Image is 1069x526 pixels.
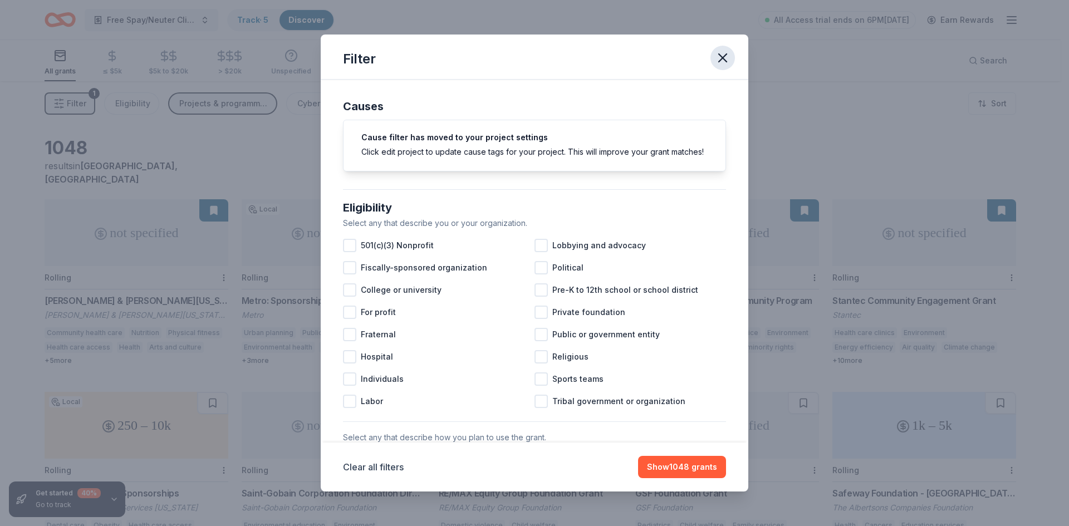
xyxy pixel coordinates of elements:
button: Show1048 grants [638,456,726,478]
span: College or university [361,283,442,297]
span: 501(c)(3) Nonprofit [361,239,434,252]
span: Pre-K to 12th school or school district [552,283,698,297]
div: Select any that describe you or your organization. [343,217,726,230]
div: Click edit project to update cause tags for your project. This will improve your grant matches! [361,146,708,158]
div: Select any that describe how you plan to use the grant. [343,431,726,444]
div: Eligibility [343,199,726,217]
button: Clear all filters [343,460,404,474]
span: Individuals [361,372,404,386]
span: Political [552,261,583,274]
div: Causes [343,97,726,115]
span: Hospital [361,350,393,363]
span: Private foundation [552,306,625,319]
span: For profit [361,306,396,319]
span: Lobbying and advocacy [552,239,646,252]
span: Tribal government or organization [552,395,685,408]
span: Fraternal [361,328,396,341]
span: Sports teams [552,372,604,386]
span: Public or government entity [552,328,660,341]
span: Fiscally-sponsored organization [361,261,487,274]
h5: Cause filter has moved to your project settings [361,134,708,141]
span: Labor [361,395,383,408]
div: Filter [343,50,376,68]
span: Religious [552,350,589,363]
